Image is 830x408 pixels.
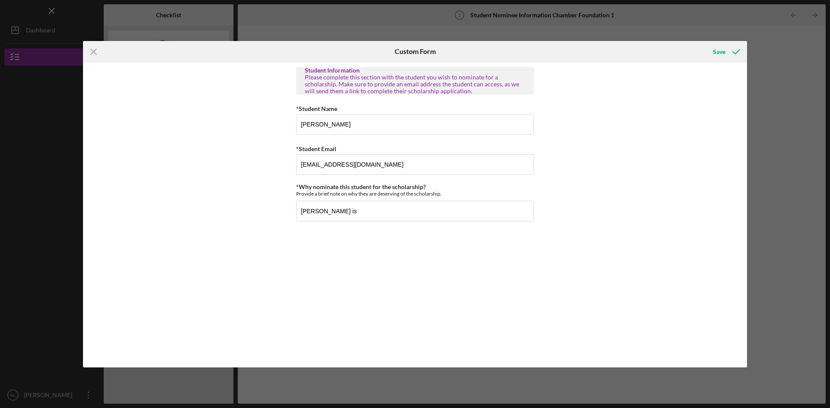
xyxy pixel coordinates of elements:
label: *Student Name [296,105,337,112]
h6: Custom Form [395,47,436,55]
button: Save [704,43,747,60]
label: *Why nominate this student for the scholarship? [296,183,426,190]
div: Save [713,43,725,60]
label: *Student Email [296,145,336,152]
div: Please complete this section with the student you wish to nominate for a scholarship. Make sure t... [305,74,525,95]
div: Provide a brief note on why they are deserving of the scholarship. [296,190,534,197]
div: Student Information [305,67,525,74]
